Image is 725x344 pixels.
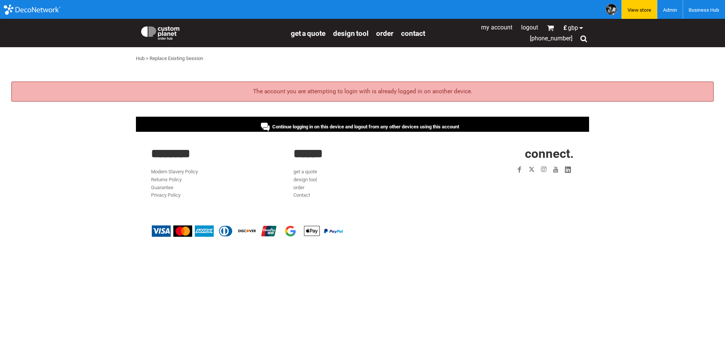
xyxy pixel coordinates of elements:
[291,29,325,37] a: get a quote
[293,169,317,174] a: get a quote
[333,29,369,38] span: design tool
[530,35,572,42] span: [PHONE_NUMBER]
[568,25,578,31] span: GBP
[151,169,198,174] a: Modern Slavery Policy
[401,29,425,38] span: Contact
[293,192,310,198] a: Contact
[195,225,214,237] img: American Express
[376,29,393,38] span: order
[136,21,287,43] a: Custom Planet
[401,29,425,37] a: Contact
[146,55,148,63] div: >
[136,56,145,61] a: Hub
[521,24,538,31] a: Logout
[238,225,257,237] img: Discover
[150,55,203,63] div: Replace Existing Session
[470,180,574,189] iframe: Customer reviews powered by Trustpilot
[151,177,182,182] a: Returns Policy
[563,25,568,31] span: £
[152,225,171,237] img: Visa
[259,225,278,237] img: China UnionPay
[481,24,512,31] a: My Account
[293,185,304,190] a: order
[376,29,393,37] a: order
[291,29,325,38] span: get a quote
[173,225,192,237] img: Mastercard
[272,124,459,130] span: Continue logging in on this device and logout from any other devices using this account
[293,177,317,182] a: design tool
[436,147,574,160] h2: CONNECT.
[333,29,369,37] a: design tool
[302,225,321,237] img: Apple Pay
[151,185,173,190] a: Guarantee
[151,192,180,198] a: Privacy Policy
[216,225,235,237] img: Diners Club
[11,82,714,102] div: The account you are attempting to login with is already logged in on another device.
[281,225,300,237] img: Google Pay
[140,25,181,40] img: Custom Planet
[324,229,343,233] img: PayPal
